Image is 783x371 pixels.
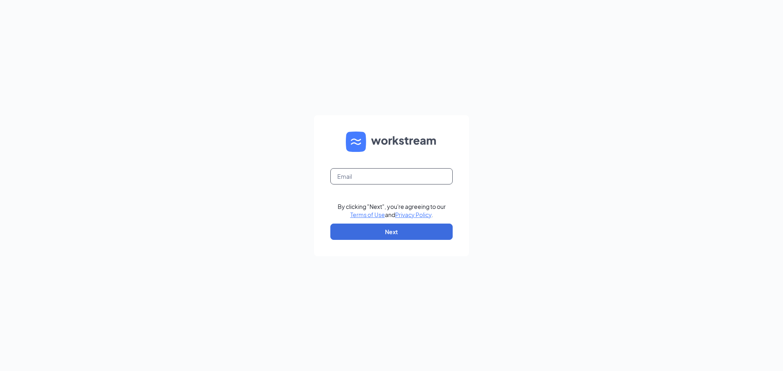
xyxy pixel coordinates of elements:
[346,132,437,152] img: WS logo and Workstream text
[338,202,446,219] div: By clicking "Next", you're agreeing to our and .
[330,168,453,184] input: Email
[330,224,453,240] button: Next
[350,211,385,218] a: Terms of Use
[395,211,431,218] a: Privacy Policy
